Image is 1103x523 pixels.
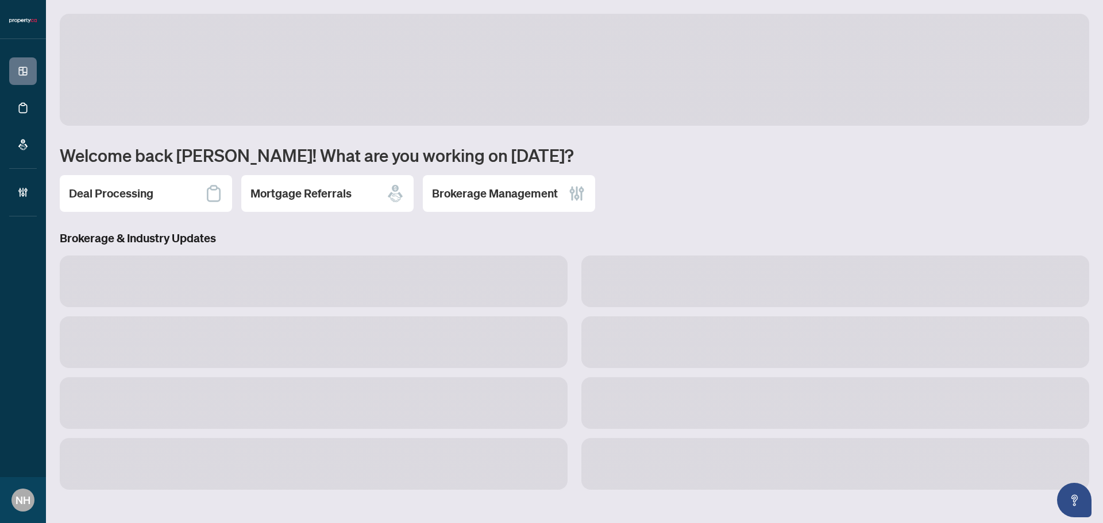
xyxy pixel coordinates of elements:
[432,185,558,202] h2: Brokerage Management
[250,185,352,202] h2: Mortgage Referrals
[69,185,153,202] h2: Deal Processing
[16,492,30,508] span: NH
[9,17,37,24] img: logo
[60,230,1089,246] h3: Brokerage & Industry Updates
[60,144,1089,166] h1: Welcome back [PERSON_NAME]! What are you working on [DATE]?
[1057,483,1092,517] button: Open asap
